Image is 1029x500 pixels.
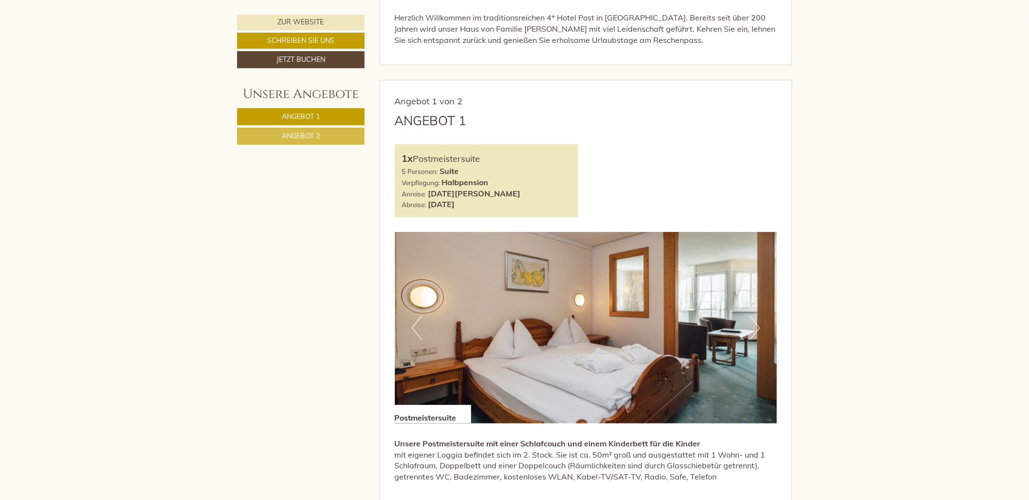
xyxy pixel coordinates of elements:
span: Angebot 1 von 2 [395,96,463,107]
div: Unsere Angebote [237,85,365,103]
a: Zur Website [237,15,365,30]
b: [DATE] [428,199,455,209]
div: Postmeistersuite [402,152,571,166]
p: mit eigener Loggia befindet sich im 2. Stock. Sie ist ca. 50m² groß und ausgestattet mit 1 Wohn- ... [395,438,777,482]
b: 1x [402,152,413,164]
small: Verpflegung: [402,178,440,187]
button: Next [750,316,760,340]
b: Halbpension [442,177,489,187]
div: Angebot 1 [395,112,467,130]
img: image [395,232,777,423]
span: Angebot 2 [282,132,320,140]
button: Previous [412,316,422,340]
small: 5 Personen: [402,167,438,175]
small: Anreise: [402,190,426,198]
small: Abreise: [402,200,426,209]
b: [DATE][PERSON_NAME] [428,189,521,198]
div: Postmeistersuite [395,405,471,423]
strong: Unsere Postmeistersuite mit einer Schlafcouch und einem Kinderbett für die Kinder [395,439,700,448]
b: Suite [440,166,459,176]
a: Schreiben Sie uns [237,33,365,49]
span: Angebot 1 [282,112,320,121]
a: Jetzt buchen [237,51,365,68]
p: Herzlich Willkommen im traditionsreichen 4* Hotel Post in [GEOGRAPHIC_DATA]. Bereits seit über 20... [395,12,777,46]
